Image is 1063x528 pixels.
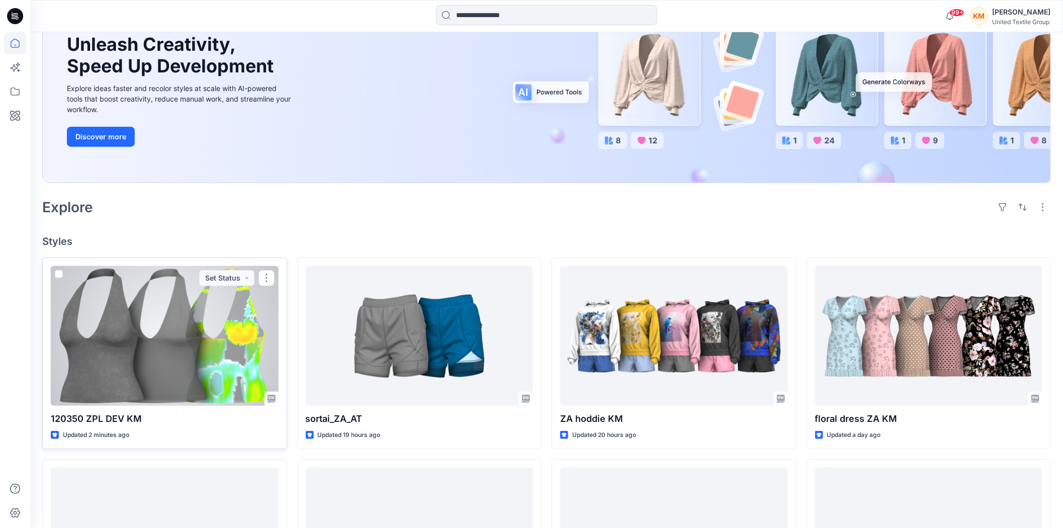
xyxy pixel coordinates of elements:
[42,235,1051,247] h4: Styles
[318,430,381,441] p: Updated 19 hours ago
[63,430,129,441] p: Updated 2 minutes ago
[306,266,534,406] a: sortai_ZA_AT
[560,266,788,406] a: ZA hoddie KM
[572,430,636,441] p: Updated 20 hours ago
[949,9,964,17] span: 99+
[306,412,534,426] p: sortai_ZA_AT
[67,34,278,77] h1: Unleash Creativity, Speed Up Development
[827,430,881,441] p: Updated a day ago
[67,83,293,115] div: Explore ideas faster and recolor styles at scale with AI-powered tools that boost creativity, red...
[67,127,135,147] button: Discover more
[815,412,1043,426] p: floral dress ZA KM
[51,266,279,406] a: 120350 ZPL DEV KM
[992,18,1050,26] div: United Textile Group
[970,7,988,25] div: KM
[51,412,279,426] p: 120350 ZPL DEV KM
[67,127,293,147] a: Discover more
[992,6,1050,18] div: [PERSON_NAME]
[560,412,788,426] p: ZA hoddie KM
[815,266,1043,406] a: floral dress ZA KM
[42,199,93,215] h2: Explore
